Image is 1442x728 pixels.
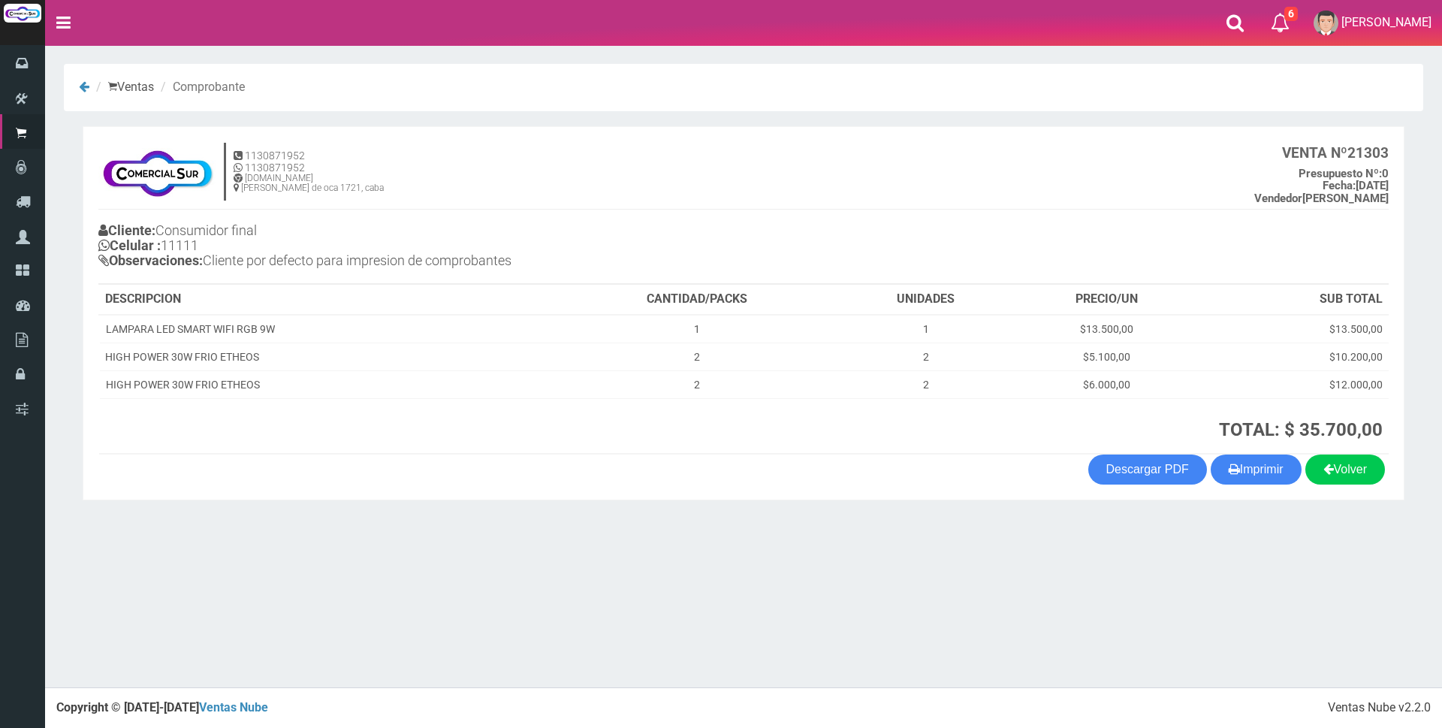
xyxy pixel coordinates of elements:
[98,222,155,238] b: Cliente:
[1282,144,1347,162] strong: VENTA Nº
[99,315,555,343] td: LAMPARA LED SMART WIFI RGB 9W
[838,315,1013,343] td: 1
[838,370,1013,398] td: 2
[1282,144,1389,162] b: 21303
[1200,370,1389,398] td: $12.000,00
[1254,192,1389,205] b: [PERSON_NAME]
[1254,192,1302,205] strong: Vendedor
[99,343,555,370] td: HIGH POWER 30W FRIO ETHEOS
[555,315,838,343] td: 1
[555,370,838,398] td: 2
[157,79,245,96] li: Comprobante
[1328,699,1431,717] div: Ventas Nube v2.2.0
[1200,315,1389,343] td: $13.500,00
[4,4,41,23] img: Logo grande
[1013,315,1200,343] td: $13.500,00
[1305,455,1385,485] a: Volver
[555,285,838,315] th: CANTIDAD/PACKS
[1013,343,1200,370] td: $5.100,00
[1200,343,1389,370] td: $10.200,00
[1013,370,1200,398] td: $6.000,00
[555,343,838,370] td: 2
[1211,455,1302,485] button: Imprimir
[838,285,1013,315] th: UNIDADES
[1323,179,1356,192] strong: Fecha:
[1299,167,1389,180] b: 0
[98,142,216,202] img: f695dc5f3a855ddc19300c990e0c55a2.jpg
[92,79,154,96] li: Ventas
[98,219,744,275] h4: Consumidor final 11111 Cliente por defecto para impresion de comprobantes
[1219,419,1383,440] strong: TOTAL: $ 35.700,00
[1200,285,1389,315] th: SUB TOTAL
[98,252,203,268] b: Observaciones:
[98,237,161,253] b: Celular :
[199,700,268,714] a: Ventas Nube
[234,150,384,174] h5: 1130871952 1130871952
[234,174,384,193] h6: [DOMAIN_NAME] [PERSON_NAME] de oca 1721, caba
[99,370,555,398] td: HIGH POWER 30W FRIO ETHEOS
[1314,11,1338,35] img: User Image
[1341,15,1431,29] span: [PERSON_NAME]
[1299,167,1382,180] strong: Presupuesto Nº:
[1323,179,1389,192] b: [DATE]
[56,700,268,714] strong: Copyright © [DATE]-[DATE]
[99,285,555,315] th: DESCRIPCION
[1284,7,1298,21] span: 6
[838,343,1013,370] td: 2
[1088,455,1207,485] a: Descargar PDF
[1013,285,1200,315] th: PRECIO/UN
